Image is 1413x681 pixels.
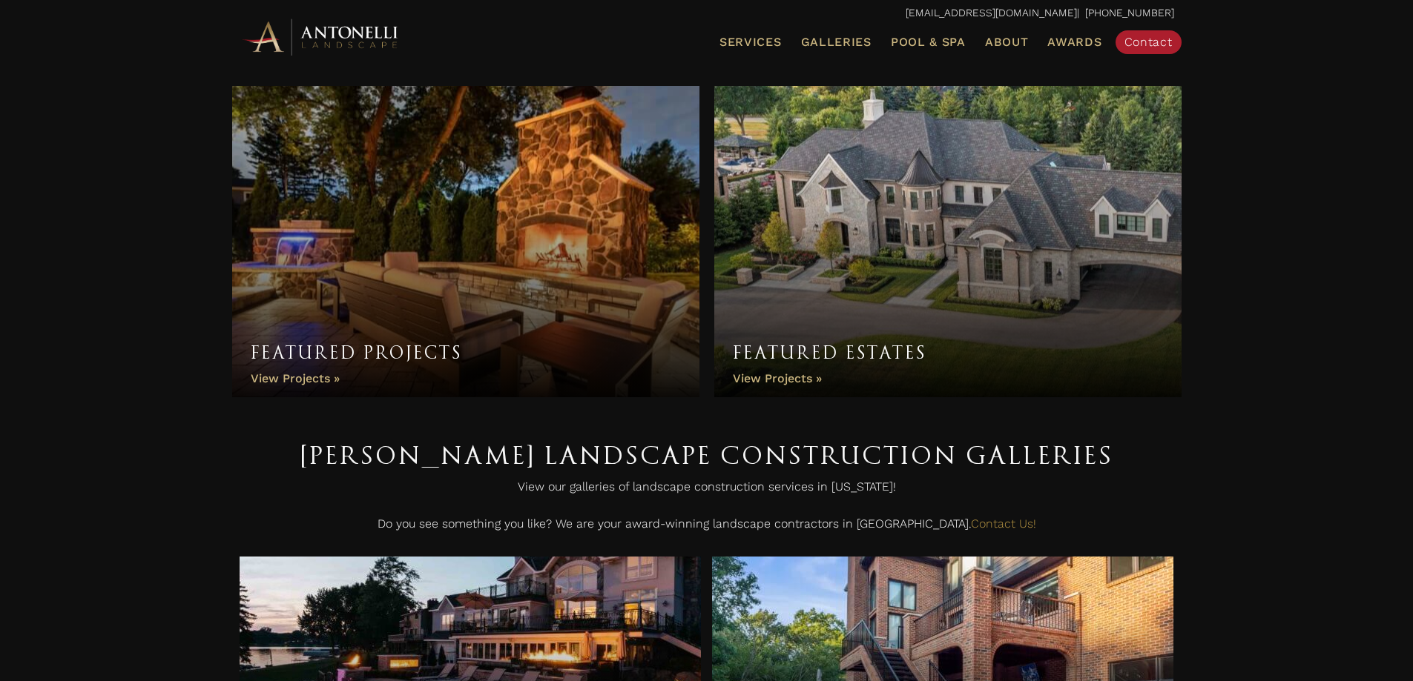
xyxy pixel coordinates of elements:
img: Antonelli Horizontal Logo [240,16,403,57]
a: Contact Us! [971,516,1036,531]
a: Awards [1041,33,1107,52]
span: Awards [1047,35,1101,49]
span: Pool & Spa [891,35,966,49]
a: Services [714,33,788,52]
h1: [PERSON_NAME] Landscape Construction Galleries [240,434,1174,476]
p: Do you see something you like? We are your award-winning landscape contractors in [GEOGRAPHIC_DATA]. [240,513,1174,542]
span: About [985,36,1029,48]
a: Pool & Spa [885,33,972,52]
p: | [PHONE_NUMBER] [240,4,1174,23]
a: Galleries [795,33,877,52]
p: View our galleries of landscape construction services in [US_STATE]! [240,476,1174,505]
span: Contact [1124,35,1173,49]
span: Galleries [801,35,872,49]
a: About [979,33,1035,52]
a: [EMAIL_ADDRESS][DOMAIN_NAME] [906,7,1077,19]
a: Contact [1116,30,1182,54]
span: Services [719,36,782,48]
